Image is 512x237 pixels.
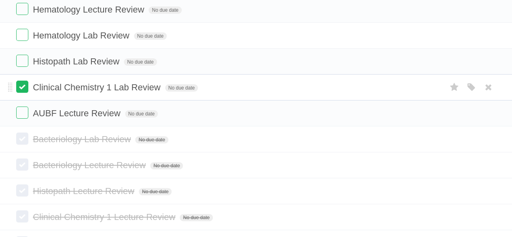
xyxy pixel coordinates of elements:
[33,212,177,222] span: Clinical Chemistry 1 Lecture Review
[149,6,181,14] span: No due date
[33,160,148,170] span: Bacteriology Lecture Review
[165,84,198,92] span: No due date
[134,32,167,40] span: No due date
[135,136,168,143] span: No due date
[33,30,131,41] span: Hematology Lab Review
[446,81,462,94] label: Star task
[16,3,28,15] label: Done
[16,184,28,196] label: Done
[16,158,28,171] label: Done
[33,82,162,92] span: Clinical Chemistry 1 Lab Review
[139,188,172,195] span: No due date
[16,107,28,119] label: Done
[125,110,158,117] span: No due date
[16,132,28,145] label: Done
[180,214,212,221] span: No due date
[33,134,133,144] span: Bacteriology Lab Review
[16,210,28,222] label: Done
[33,56,121,66] span: Histopath Lab Review
[33,108,122,118] span: AUBF Lecture Review
[16,81,28,93] label: Done
[16,55,28,67] label: Done
[33,186,136,196] span: Histopath Lecture Review
[124,58,157,66] span: No due date
[150,162,183,169] span: No due date
[16,29,28,41] label: Done
[33,4,146,15] span: Hematology Lecture Review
